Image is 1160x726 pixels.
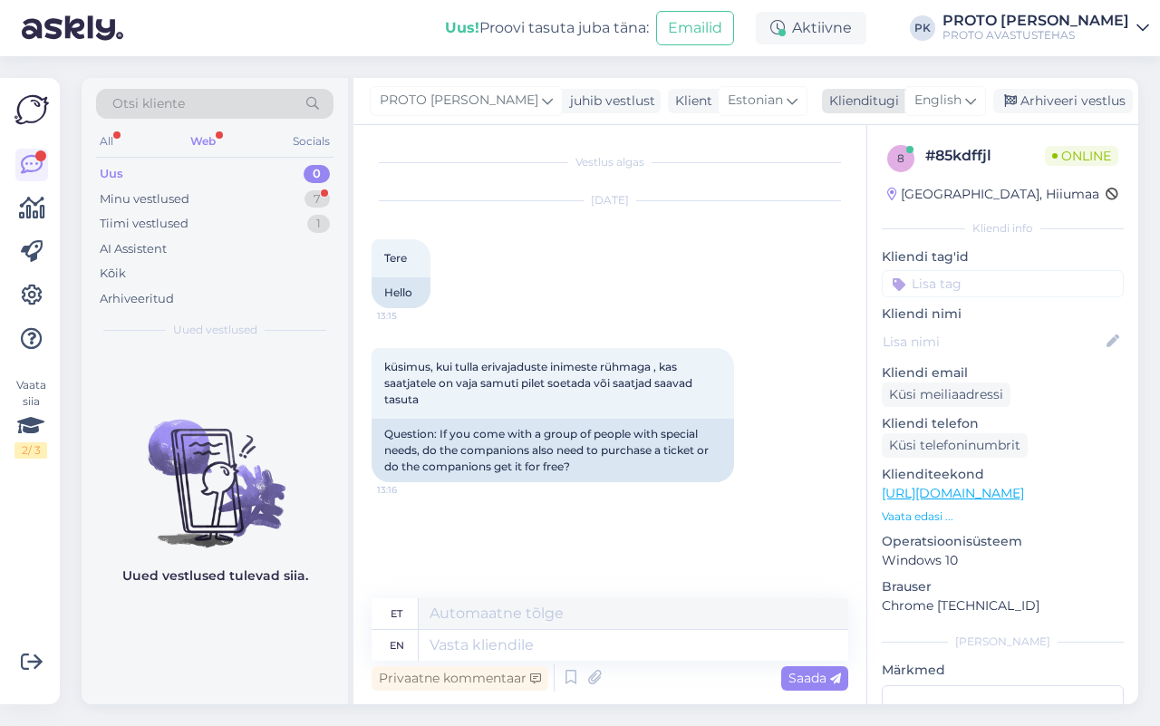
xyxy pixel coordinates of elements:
[372,192,848,208] div: [DATE]
[304,190,330,208] div: 7
[897,151,904,165] span: 8
[187,130,219,153] div: Web
[372,277,430,308] div: Hello
[372,154,848,170] div: Vestlus algas
[882,596,1124,615] p: Chrome [TECHNICAL_ID]
[925,145,1045,167] div: # 85kdffjl
[756,12,866,44] div: Aktiivne
[100,240,167,258] div: AI Assistent
[822,92,899,111] div: Klienditugi
[883,332,1103,352] input: Lisa nimi
[289,130,333,153] div: Socials
[377,483,445,497] span: 13:16
[882,363,1124,382] p: Kliendi email
[882,247,1124,266] p: Kliendi tag'id
[390,630,404,661] div: en
[882,465,1124,484] p: Klienditeekond
[882,305,1124,324] p: Kliendi nimi
[372,666,548,691] div: Privaatne kommentaar
[882,661,1124,680] p: Märkmed
[993,89,1133,113] div: Arhiveeri vestlus
[100,215,188,233] div: Tiimi vestlused
[384,251,407,265] span: Tere
[656,11,734,45] button: Emailid
[445,17,649,39] div: Proovi tasuta juba täna:
[882,382,1010,407] div: Küsi meiliaadressi
[372,419,734,482] div: Question: If you come with a group of people with special needs, do the companions also need to p...
[307,215,330,233] div: 1
[122,566,308,586] p: Uued vestlused tulevad siia.
[882,485,1024,501] a: [URL][DOMAIN_NAME]
[882,270,1124,297] input: Lisa tag
[391,598,402,629] div: et
[14,377,47,459] div: Vaata siia
[788,670,841,686] span: Saada
[882,220,1124,237] div: Kliendi info
[100,190,189,208] div: Minu vestlused
[942,14,1149,43] a: PROTO [PERSON_NAME]PROTO AVASTUSTEHAS
[882,551,1124,570] p: Windows 10
[384,360,695,406] span: küsimus, kui tulla erivajaduste inimeste rühmaga , kas saatjatele on vaja samuti pilet soetada võ...
[563,92,655,111] div: juhib vestlust
[100,165,123,183] div: Uus
[910,15,935,41] div: PK
[14,442,47,459] div: 2 / 3
[304,165,330,183] div: 0
[882,532,1124,551] p: Operatsioonisüsteem
[882,634,1124,650] div: [PERSON_NAME]
[882,433,1028,458] div: Küsi telefoninumbrit
[14,92,49,127] img: Askly Logo
[82,387,348,550] img: No chats
[728,91,783,111] span: Estonian
[100,290,174,308] div: Arhiveeritud
[173,322,257,338] span: Uued vestlused
[942,14,1129,28] div: PROTO [PERSON_NAME]
[380,91,538,111] span: PROTO [PERSON_NAME]
[887,185,1099,204] div: [GEOGRAPHIC_DATA], Hiiumaa
[96,130,117,153] div: All
[942,28,1129,43] div: PROTO AVASTUSTEHAS
[445,19,479,36] b: Uus!
[882,577,1124,596] p: Brauser
[1045,146,1118,166] span: Online
[882,414,1124,433] p: Kliendi telefon
[668,92,712,111] div: Klient
[377,309,445,323] span: 13:15
[112,94,185,113] span: Otsi kliente
[914,91,962,111] span: English
[882,508,1124,525] p: Vaata edasi ...
[100,265,126,283] div: Kõik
